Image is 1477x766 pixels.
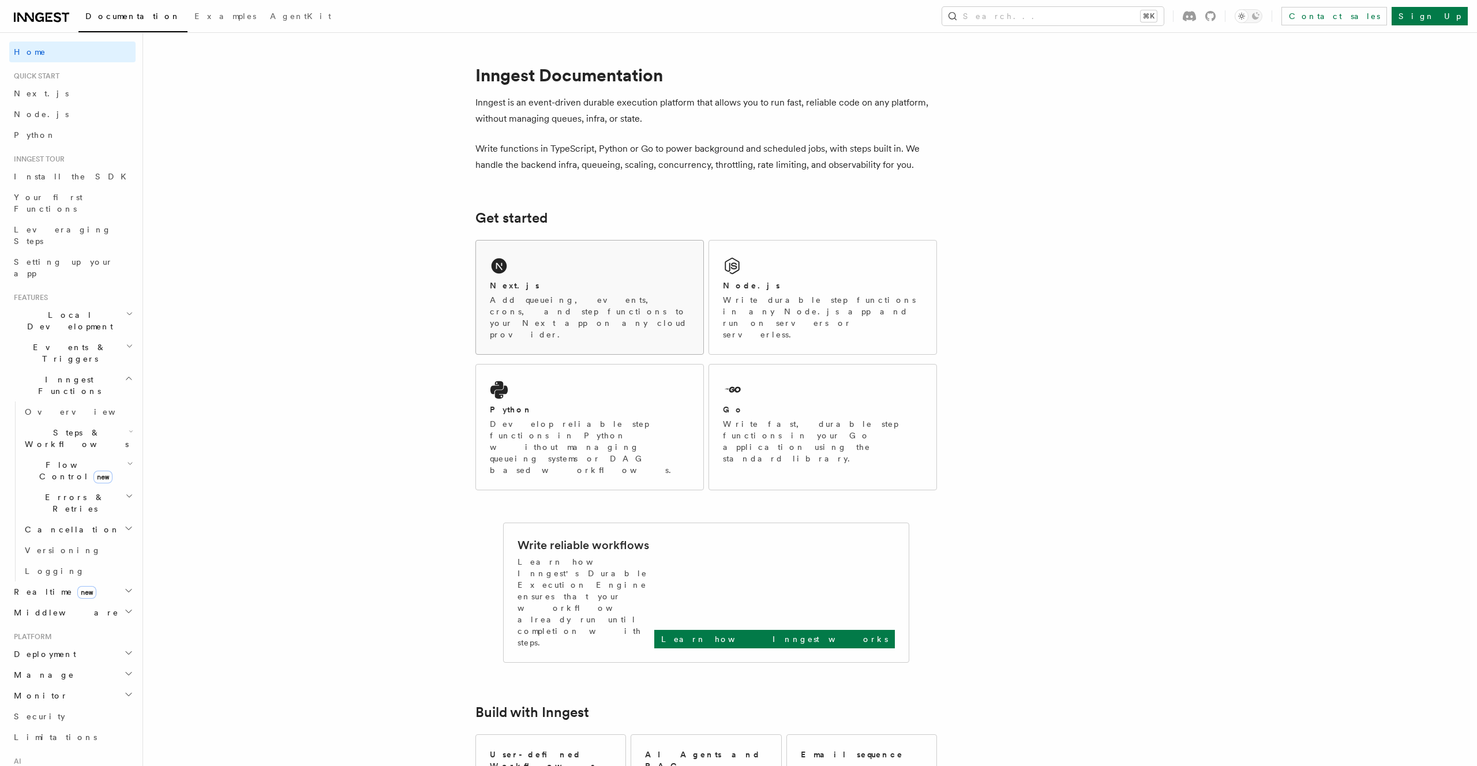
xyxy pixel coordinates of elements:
span: Your first Functions [14,193,83,213]
span: new [93,471,113,483]
a: Your first Functions [9,187,136,219]
h2: Python [490,404,533,415]
button: Toggle dark mode [1235,9,1262,23]
a: Logging [20,561,136,581]
a: Documentation [78,3,188,32]
span: Deployment [9,648,76,660]
span: Realtime [9,586,96,598]
button: Search...⌘K [942,7,1164,25]
a: GoWrite fast, durable step functions in your Go application using the standard library. [708,364,937,490]
a: Build with Inngest [475,704,589,720]
h2: Go [723,404,744,415]
button: Deployment [9,644,136,664]
a: Install the SDK [9,166,136,187]
button: Inngest Functions [9,369,136,401]
span: Leveraging Steps [14,225,111,246]
button: Monitor [9,685,136,706]
a: Sign Up [1392,7,1468,25]
a: Next.js [9,83,136,104]
button: Middleware [9,602,136,623]
span: Errors & Retries [20,491,125,515]
h2: Node.js [723,280,780,291]
span: Middleware [9,607,119,618]
button: Events & Triggers [9,337,136,369]
p: Write durable step functions in any Node.js app and run on servers or serverless. [723,294,923,340]
span: Steps & Workflows [20,427,129,450]
span: Versioning [25,546,101,555]
a: Home [9,42,136,62]
span: Limitations [14,733,97,742]
h2: Next.js [490,280,539,291]
a: Get started [475,210,548,226]
button: Cancellation [20,519,136,540]
a: Versioning [20,540,136,561]
span: Setting up your app [14,257,113,278]
a: Leveraging Steps [9,219,136,251]
p: Inngest is an event-driven durable execution platform that allows you to run fast, reliable code ... [475,95,937,127]
button: Manage [9,664,136,685]
button: Errors & Retries [20,487,136,519]
a: Security [9,706,136,727]
a: Node.jsWrite durable step functions in any Node.js app and run on servers or serverless. [708,240,937,355]
span: Inngest Functions [9,374,125,397]
a: Examples [188,3,263,31]
span: Local Development [9,309,126,332]
span: Monitor [9,690,68,701]
span: Overview [25,407,144,416]
a: Overview [20,401,136,422]
a: PythonDevelop reliable step functions in Python without managing queueing systems or DAG based wo... [475,364,704,490]
span: AI [9,757,21,766]
p: Learn how Inngest's Durable Execution Engine ensures that your workflow already run until complet... [518,556,654,648]
a: Python [9,125,136,145]
span: Install the SDK [14,172,133,181]
span: AgentKit [270,12,331,21]
a: AgentKit [263,3,338,31]
a: Contact sales [1281,7,1387,25]
span: Quick start [9,72,59,81]
h1: Inngest Documentation [475,65,937,85]
span: new [77,586,96,599]
a: Setting up your app [9,251,136,284]
button: Local Development [9,305,136,337]
span: Python [14,130,56,140]
span: Logging [25,566,85,576]
span: Flow Control [20,459,127,482]
button: Flow Controlnew [20,455,136,487]
span: Manage [9,669,74,681]
p: Add queueing, events, crons, and step functions to your Next app on any cloud provider. [490,294,689,340]
span: Home [14,46,46,58]
span: Cancellation [20,524,120,535]
span: Documentation [85,12,181,21]
span: Features [9,293,48,302]
button: Steps & Workflows [20,422,136,455]
p: Develop reliable step functions in Python without managing queueing systems or DAG based workflows. [490,418,689,476]
button: Realtimenew [9,581,136,602]
h2: Email sequence [801,749,904,760]
div: Inngest Functions [9,401,136,581]
h2: Write reliable workflows [518,537,649,553]
a: Limitations [9,727,136,748]
span: Node.js [14,110,69,119]
a: Node.js [9,104,136,125]
p: Write functions in TypeScript, Python or Go to power background and scheduled jobs, with steps bu... [475,141,937,173]
a: Learn how Inngest works [654,630,895,648]
span: Inngest tour [9,155,65,164]
span: Platform [9,632,52,641]
a: Next.jsAdd queueing, events, crons, and step functions to your Next app on any cloud provider. [475,240,704,355]
span: Examples [194,12,256,21]
p: Learn how Inngest works [661,633,888,645]
span: Events & Triggers [9,341,126,365]
span: Next.js [14,89,69,98]
kbd: ⌘K [1141,10,1157,22]
span: Security [14,712,65,721]
p: Write fast, durable step functions in your Go application using the standard library. [723,418,923,464]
